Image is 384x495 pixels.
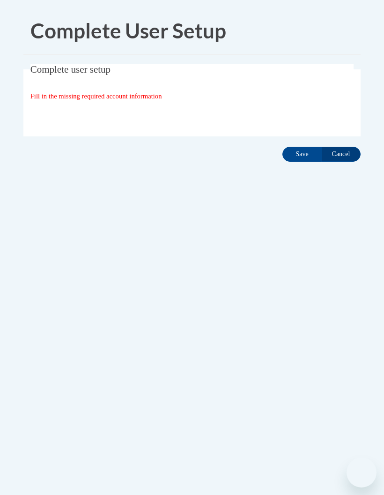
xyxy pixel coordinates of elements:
[30,64,111,75] span: Complete user setup
[282,147,322,162] input: Save
[347,457,377,487] iframe: Button to launch messaging window
[321,147,361,162] input: Cancel
[30,18,226,43] span: Complete User Setup
[30,92,162,100] span: Fill in the missing required account information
